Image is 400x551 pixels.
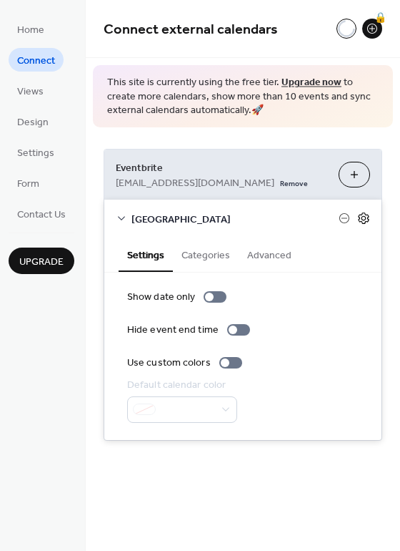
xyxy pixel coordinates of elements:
span: Contact Us [17,208,66,223]
div: Default calendar color [127,378,234,393]
a: Form [9,171,48,195]
span: Views [17,84,44,99]
button: Categories [173,238,239,270]
span: Eventbrite [116,160,327,175]
a: Views [9,79,52,102]
span: Upgrade [19,255,64,270]
a: Connect [9,48,64,72]
span: Home [17,23,44,38]
a: Design [9,109,57,133]
span: Settings [17,146,54,161]
span: Remove [280,178,308,188]
span: Design [17,115,49,130]
a: Home [9,17,53,41]
button: Advanced [239,238,300,270]
span: This site is currently using the free tier. to create more calendars, show more than 10 events an... [107,76,379,118]
div: Hide event end time [127,323,219,338]
a: Settings [9,140,63,164]
span: [GEOGRAPHIC_DATA] [131,212,339,227]
div: Show date only [127,290,195,305]
span: Connect external calendars [104,16,278,44]
a: Contact Us [9,202,74,225]
span: Connect [17,54,55,69]
span: [EMAIL_ADDRESS][DOMAIN_NAME] [116,175,274,190]
button: Settings [119,238,173,272]
button: Upgrade [9,248,74,274]
span: Form [17,177,39,192]
div: Use custom colors [127,356,211,371]
a: Upgrade now [281,73,341,92]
